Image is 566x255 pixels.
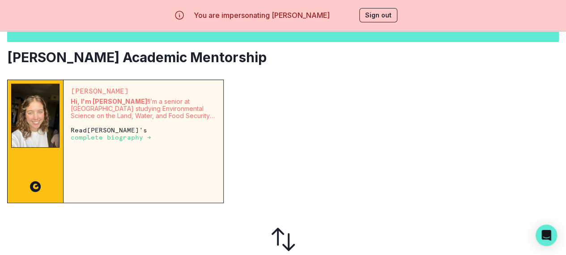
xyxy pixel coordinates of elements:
[71,134,151,141] p: complete biography →
[11,84,60,148] img: Mentor Image
[536,225,557,246] div: Open Intercom Messenger
[71,98,149,105] strong: Hi, I'm [PERSON_NAME]!
[7,49,559,65] h2: [PERSON_NAME] Academic Mentorship
[71,98,216,119] p: I’m a senior at [GEOGRAPHIC_DATA] studying Environmental Science on the Land, Water, and Food Sec...
[71,87,216,94] p: [PERSON_NAME]
[71,127,216,141] p: Read [PERSON_NAME] 's
[359,8,397,22] button: Sign out
[30,181,41,192] img: CC image
[194,10,330,21] p: You are impersonating [PERSON_NAME]
[71,133,151,141] a: complete biography →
